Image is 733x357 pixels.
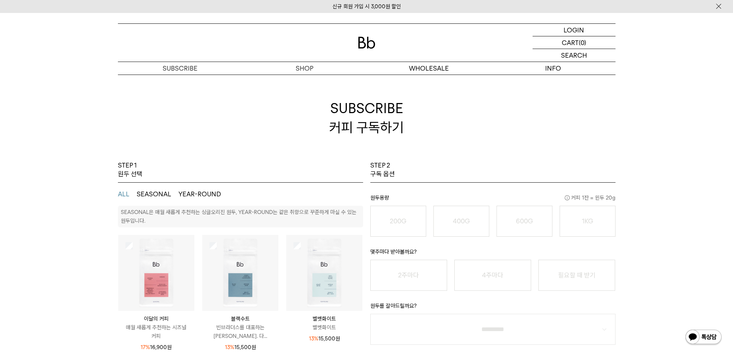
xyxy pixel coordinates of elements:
button: 4주마다 [454,260,531,291]
button: SEASONAL [137,190,171,198]
img: 상품이미지 [286,235,362,311]
span: 원 [335,335,340,342]
img: 상품이미지 [202,235,278,311]
button: 1KG [560,206,615,237]
p: 블랙수트 [202,314,278,323]
span: 13% [225,344,234,351]
a: SUBSCRIBE [118,62,242,75]
img: 상품이미지 [118,235,194,311]
p: 벨벳화이트 [286,314,362,323]
img: 로고 [358,37,375,49]
p: STEP 1 원두 선택 [118,161,142,179]
span: 커피 1잔 = 윈두 20g [565,193,615,202]
o: 200G [390,217,406,225]
o: 400G [453,217,470,225]
p: STEP 2 구독 옵션 [370,161,395,179]
button: 600G [496,206,552,237]
o: 600G [516,217,533,225]
p: WHOLESALE [367,62,491,75]
p: SEASONAL은 매월 새롭게 추천하는 싱글오리진 원두, YEAR-ROUND는 같은 취향으로 꾸준하게 마실 수 있는 원두입니다. [121,209,357,224]
a: SHOP [242,62,367,75]
p: 16,900 [141,343,172,352]
img: 카카오톡 채널 1:1 채팅 버튼 [685,329,722,346]
button: 400G [433,206,489,237]
p: (0) [579,36,586,49]
p: 몇주마다 받아볼까요? [370,247,615,260]
p: 원두용량 [370,193,615,206]
p: LOGIN [564,24,584,36]
o: 1KG [582,217,593,225]
button: 2주마다 [370,260,447,291]
p: 15,500 [225,343,256,352]
p: 원두를 갈아드릴까요? [370,302,615,314]
span: 17% [141,344,150,351]
a: LOGIN [533,24,615,36]
p: 15,500 [309,334,340,343]
p: INFO [491,62,615,75]
span: 13% [309,335,318,342]
p: 이달의 커피 [118,314,194,323]
button: ALL [118,190,129,198]
p: 빈브라더스를 대표하는 [PERSON_NAME]. 다... [202,323,278,340]
h2: SUBSCRIBE 커피 구독하기 [118,75,615,161]
a: 신규 회원 가입 시 3,000원 할인 [332,3,401,10]
button: YEAR-ROUND [178,190,221,198]
button: 필요할 때 받기 [538,260,615,291]
p: 벨벳화이트 [286,323,362,332]
span: 원 [167,344,172,351]
p: CART [562,36,579,49]
a: CART (0) [533,36,615,49]
p: SEARCH [561,49,587,62]
button: 200G [370,206,426,237]
p: 매월 새롭게 추천하는 시즈널 커피 [118,323,194,340]
span: 원 [251,344,256,351]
